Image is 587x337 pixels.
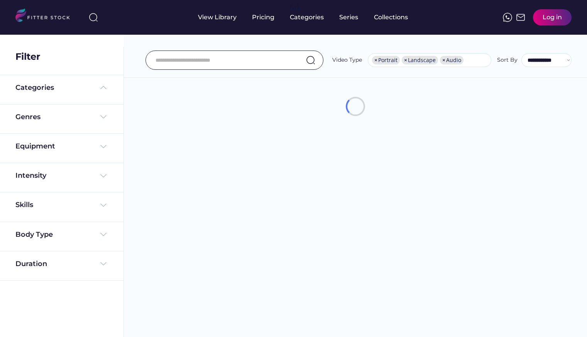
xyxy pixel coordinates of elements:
img: Frame%20%284%29.svg [99,259,108,268]
div: fvck [290,4,300,12]
img: meteor-icons_whatsapp%20%281%29.svg [503,13,512,22]
div: Series [339,13,359,22]
img: Frame%20%284%29.svg [99,171,108,180]
img: Frame%20%284%29.svg [99,230,108,239]
span: × [404,57,407,63]
div: Collections [374,13,408,22]
div: Log in [543,13,562,22]
div: Sort By [497,56,518,64]
img: LOGO.svg [15,8,76,24]
div: Categories [290,13,324,22]
div: Skills [15,200,35,210]
div: Video Type [332,56,362,64]
div: Body Type [15,230,53,239]
img: Frame%20%284%29.svg [99,201,108,210]
img: Frame%20%284%29.svg [99,112,108,121]
span: × [374,57,377,63]
div: Categories [15,83,54,93]
div: Equipment [15,142,55,151]
div: Duration [15,259,47,269]
div: View Library [198,13,237,22]
img: Frame%2051.svg [516,13,525,22]
li: Audio [440,56,464,64]
li: Portrait [372,56,400,64]
img: search-normal%203.svg [89,13,98,22]
div: Pricing [252,13,274,22]
div: Intensity [15,171,46,180]
div: Genres [15,112,41,122]
li: Landscape [402,56,438,64]
img: search-normal.svg [306,56,315,65]
img: Frame%20%285%29.svg [99,83,108,92]
img: Frame%20%284%29.svg [99,142,108,151]
span: × [442,57,445,63]
div: Filter [15,50,40,63]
